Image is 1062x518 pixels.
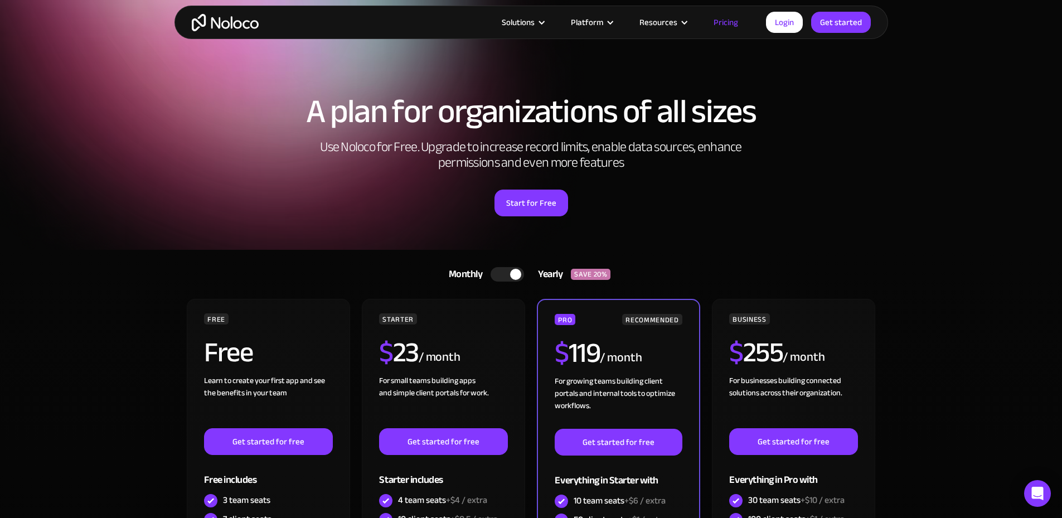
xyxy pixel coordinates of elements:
[555,314,575,325] div: PRO
[1024,480,1051,507] div: Open Intercom Messenger
[435,266,491,283] div: Monthly
[555,456,682,492] div: Everything in Starter with
[625,15,700,30] div: Resources
[555,339,600,367] h2: 119
[419,348,460,366] div: / month
[204,455,332,491] div: Free includes
[783,348,825,366] div: / month
[555,327,569,379] span: $
[624,492,666,509] span: +$6 / extra
[223,494,270,506] div: 3 team seats
[557,15,625,30] div: Platform
[379,326,393,379] span: $
[571,15,603,30] div: Platform
[729,313,769,325] div: BUSINESS
[398,494,487,506] div: 4 team seats
[379,428,507,455] a: Get started for free
[186,95,877,128] h1: A plan for organizations of all sizes
[700,15,752,30] a: Pricing
[748,494,845,506] div: 30 team seats
[729,326,743,379] span: $
[729,455,857,491] div: Everything in Pro with
[446,492,487,509] span: +$4 / extra
[574,495,666,507] div: 10 team seats
[766,12,803,33] a: Login
[308,139,754,171] h2: Use Noloco for Free. Upgrade to increase record limits, enable data sources, enhance permissions ...
[379,313,416,325] div: STARTER
[204,375,332,428] div: Learn to create your first app and see the benefits in your team ‍
[600,349,642,367] div: / month
[204,428,332,455] a: Get started for free
[622,314,682,325] div: RECOMMENDED
[379,338,419,366] h2: 23
[729,338,783,366] h2: 255
[811,12,871,33] a: Get started
[729,428,857,455] a: Get started for free
[192,14,259,31] a: home
[729,375,857,428] div: For businesses building connected solutions across their organization. ‍
[494,190,568,216] a: Start for Free
[488,15,557,30] div: Solutions
[555,429,682,456] a: Get started for free
[379,455,507,491] div: Starter includes
[571,269,610,280] div: SAVE 20%
[639,15,677,30] div: Resources
[204,338,253,366] h2: Free
[379,375,507,428] div: For small teams building apps and simple client portals for work. ‍
[502,15,535,30] div: Solutions
[555,375,682,429] div: For growing teams building client portals and internal tools to optimize workflows.
[524,266,571,283] div: Yearly
[204,313,229,325] div: FREE
[801,492,845,509] span: +$10 / extra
